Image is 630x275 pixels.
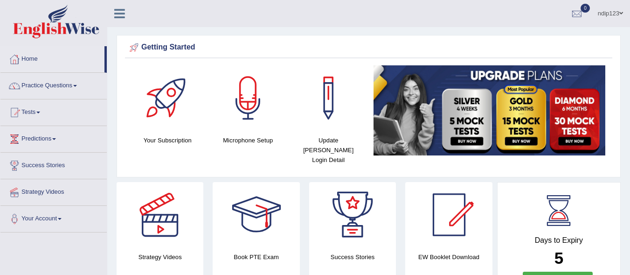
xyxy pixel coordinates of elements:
[213,252,299,262] h4: Book PTE Exam
[554,249,563,267] b: 5
[0,126,107,149] a: Predictions
[117,252,203,262] h4: Strategy Videos
[0,153,107,176] a: Success Stories
[405,252,492,262] h4: EW Booklet Download
[0,206,107,229] a: Your Account
[0,99,107,123] a: Tests
[0,179,107,203] a: Strategy Videos
[0,46,104,70] a: Home
[213,135,284,145] h4: Microphone Setup
[132,135,203,145] h4: Your Subscription
[0,73,107,96] a: Practice Questions
[293,135,364,165] h4: Update [PERSON_NAME] Login Detail
[581,4,590,13] span: 0
[374,65,606,155] img: small5.jpg
[309,252,396,262] h4: Success Stories
[508,236,610,245] h4: Days to Expiry
[127,41,610,55] div: Getting Started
